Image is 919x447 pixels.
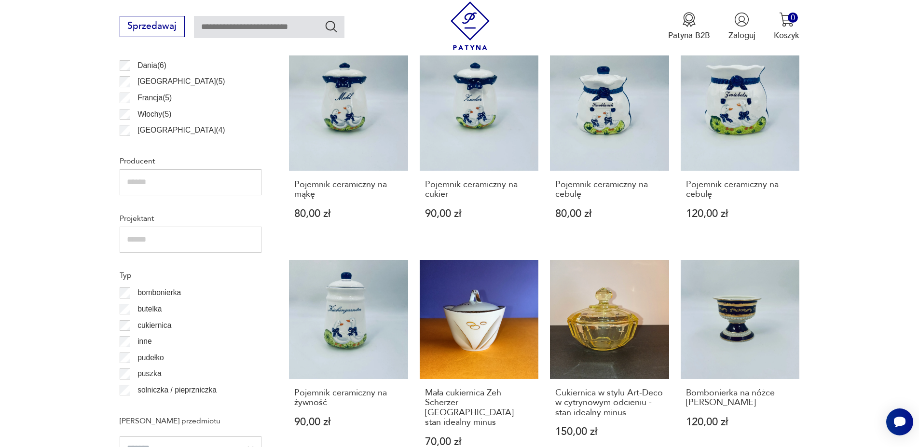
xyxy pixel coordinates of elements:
p: cukiernica [137,319,171,332]
p: inne [137,335,151,348]
img: Patyna - sklep z meblami i dekoracjami vintage [446,1,494,50]
a: Sprzedawaj [120,23,185,31]
h3: Bombonierka na nóżce [PERSON_NAME] [686,388,795,408]
p: 80,00 zł [555,209,664,219]
a: Pojemnik ceramiczny na cebulęPojemnik ceramiczny na cebulę80,00 zł [550,52,669,242]
p: solniczka / pieprzniczka [137,384,217,396]
p: puszka [137,367,161,380]
p: Zaloguj [728,30,755,41]
p: 80,00 zł [294,209,403,219]
img: Ikona koszyka [779,12,794,27]
p: [PERSON_NAME] przedmiotu [120,415,261,427]
h3: Mała cukiernica Zeh Scherzer [GEOGRAPHIC_DATA] - stan idealny minus [425,388,534,428]
p: Typ [120,269,261,282]
h3: Pojemnik ceramiczny na cebulę [686,180,795,200]
p: 120,00 zł [686,417,795,427]
p: 90,00 zł [294,417,403,427]
p: butelka [137,303,162,315]
p: Producent [120,155,261,167]
a: Pojemnik ceramiczny na cebulęPojemnik ceramiczny na cebulę120,00 zł [681,52,800,242]
h3: Pojemnik ceramiczny na cebulę [555,180,664,200]
p: bombonierka [137,286,181,299]
button: Zaloguj [728,12,755,41]
p: Koszyk [774,30,799,41]
button: Patyna B2B [668,12,710,41]
p: 120,00 zł [686,209,795,219]
p: Czechosłowacja ( 4 ) [137,140,201,153]
iframe: Smartsupp widget button [886,408,913,435]
img: Ikonka użytkownika [734,12,749,27]
button: Szukaj [324,19,338,33]
p: słoik [137,400,152,413]
div: 0 [788,13,798,23]
h3: Pojemnik ceramiczny na cukier [425,180,534,200]
button: Sprzedawaj [120,16,185,37]
p: 70,00 zł [425,437,534,447]
p: Francja ( 5 ) [137,92,172,104]
button: 0Koszyk [774,12,799,41]
p: 150,00 zł [555,427,664,437]
a: Ikona medaluPatyna B2B [668,12,710,41]
h3: Pojemnik ceramiczny na mąkę [294,180,403,200]
h3: Cukiernica w stylu Art-Deco w cytrynowym odcieniu - stan idealny minus [555,388,664,418]
p: [GEOGRAPHIC_DATA] ( 4 ) [137,124,225,136]
p: Dania ( 6 ) [137,59,166,72]
p: [GEOGRAPHIC_DATA] ( 5 ) [137,75,225,88]
p: Projektant [120,212,261,225]
p: pudełko [137,352,164,364]
a: Pojemnik ceramiczny na cukierPojemnik ceramiczny na cukier90,00 zł [420,52,539,242]
p: Włochy ( 5 ) [137,108,171,121]
a: Pojemnik ceramiczny na mąkęPojemnik ceramiczny na mąkę80,00 zł [289,52,408,242]
p: 90,00 zł [425,209,534,219]
h3: Pojemnik ceramiczny na żywność [294,388,403,408]
img: Ikona medalu [682,12,697,27]
p: Patyna B2B [668,30,710,41]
